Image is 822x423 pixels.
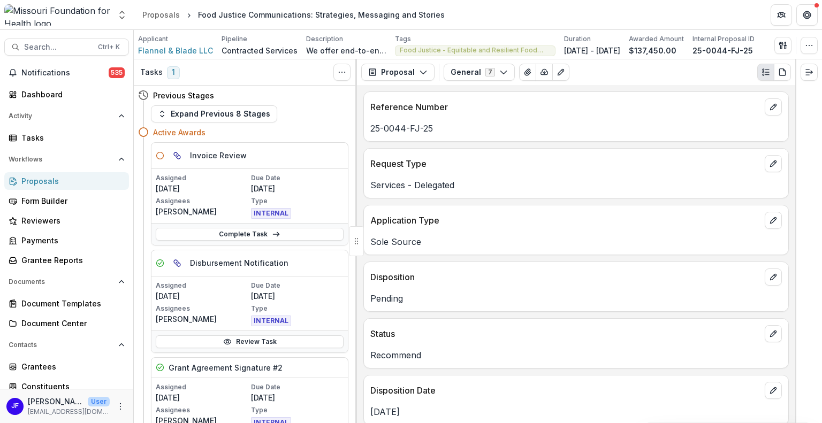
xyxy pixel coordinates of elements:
a: Proposals [4,172,129,190]
p: Assigned [156,281,249,290]
div: Ctrl + K [96,41,122,53]
span: 535 [109,67,125,78]
button: Parent task [169,255,186,272]
span: INTERNAL [251,316,291,326]
p: [DATE] [370,405,782,418]
button: PDF view [774,64,791,81]
a: Complete Task [156,228,344,241]
a: Review Task [156,335,344,348]
p: [PERSON_NAME] [156,206,249,217]
p: Due Date [251,281,344,290]
nav: breadcrumb [138,7,449,22]
a: Document Center [4,314,129,332]
p: [PERSON_NAME] [156,313,249,325]
button: edit [765,98,782,116]
p: [DATE] [156,183,249,194]
p: Due Date [251,173,344,183]
p: Contracted Services [222,45,298,56]
span: Food Justice - Equitable and Resilient Food Systems [400,47,551,54]
span: Activity [9,112,114,120]
p: 25-0044-FJ-25 [692,45,753,56]
a: Grantees [4,358,129,375]
p: 25-0044-FJ-25 [370,122,782,135]
a: Payments [4,232,129,249]
p: [DATE] [251,290,344,302]
button: General7 [444,64,515,81]
a: Tasks [4,129,129,147]
button: edit [765,325,782,342]
p: Awarded Amount [629,34,684,44]
a: Flannel & Blade LLC [138,45,213,56]
button: edit [765,212,782,229]
button: View dependent tasks [169,147,186,164]
a: Document Templates [4,295,129,312]
span: 1 [167,66,180,79]
div: Food Justice Communications: Strategies, Messaging and Stories [198,9,445,20]
p: Assignees [156,304,249,313]
p: [DATE] [251,392,344,403]
span: Documents [9,278,114,286]
button: Open Documents [4,273,129,290]
h5: Invoice Review [190,150,247,161]
button: Get Help [796,4,818,26]
p: Request Type [370,157,760,170]
p: Pending [370,292,782,305]
a: Form Builder [4,192,129,210]
div: Proposals [142,9,180,20]
p: We offer end-to-end communications support to elevate MFH's Food Justice initiative through strat... [306,45,386,56]
p: [DATE] - [DATE] [564,45,620,56]
div: Reviewers [21,215,120,226]
button: edit [765,268,782,286]
p: Internal Proposal ID [692,34,755,44]
button: Open Workflows [4,151,129,168]
h3: Tasks [140,68,163,77]
button: Open Activity [4,107,129,125]
p: User [88,397,110,406]
div: Constituents [21,381,120,392]
span: Search... [24,43,92,52]
span: Workflows [9,156,114,163]
p: Assigned [156,382,249,392]
a: Constituents [4,378,129,395]
button: Search... [4,39,129,56]
button: Notifications535 [4,64,129,81]
button: Expand right [801,64,818,81]
p: [DATE] [251,183,344,194]
h5: Disbursement Notification [190,257,288,268]
button: Open Contacts [4,336,129,353]
div: Payments [21,235,120,246]
button: Proposal [361,64,435,81]
a: Proposals [138,7,184,22]
button: Toggle View Cancelled Tasks [333,64,351,81]
div: Document Templates [21,298,120,309]
button: Edit as form [552,64,569,81]
div: Form Builder [21,195,120,206]
button: Expand Previous 8 Stages [151,105,277,122]
p: Duration [564,34,591,44]
button: Plaintext view [757,64,774,81]
p: Reference Number [370,101,760,113]
p: Type [251,304,344,313]
span: INTERNAL [251,208,291,219]
button: edit [765,382,782,399]
div: Tasks [21,132,120,143]
p: Disposition [370,271,760,283]
p: Pipeline [222,34,247,44]
p: Due Date [251,382,344,392]
h4: Active Awards [153,127,205,138]
a: Grantee Reports [4,251,129,269]
a: Reviewers [4,212,129,229]
a: Dashboard [4,86,129,103]
p: $137,450.00 [629,45,676,56]
h4: Previous Stages [153,90,214,101]
p: Applicant [138,34,168,44]
p: Assigned [156,173,249,183]
p: Disposition Date [370,384,760,397]
div: Jean Freeman-Crawford [11,403,19,410]
p: Type [251,196,344,206]
div: Grantees [21,361,120,372]
p: [DATE] [156,290,249,302]
p: [DATE] [156,392,249,403]
button: More [114,400,127,413]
